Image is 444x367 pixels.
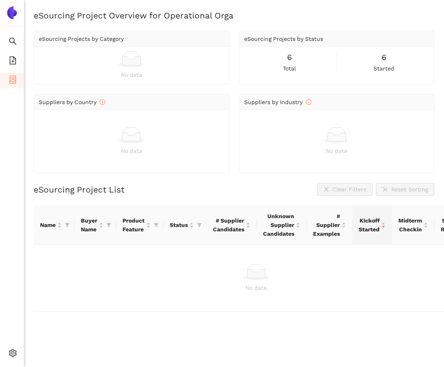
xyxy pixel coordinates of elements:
[39,146,224,155] div: No data
[9,346,17,362] span: setting
[106,223,111,227] span: filter
[257,205,307,245] th: this column's title is Unknown Supplier Candidates,this column is sortable
[152,215,160,235] span: filter
[170,221,188,229] span: Status
[382,51,386,64] span: 6
[317,183,373,196] button: closeClear Filters
[154,223,159,227] span: filter
[283,64,296,73] span: total
[197,223,202,227] span: filter
[207,205,257,245] th: this column's title is # Supplier Candidates,this column is sortable
[63,219,71,231] span: filter
[287,51,292,64] span: 6
[105,215,113,235] span: filter
[81,216,97,234] span: Buyer Name
[39,70,224,79] div: No data
[213,216,244,234] span: # Supplier Candidates
[263,212,294,238] span: Unknown Supplier Candidates
[116,205,163,245] th: this column's title is Product Feature,this column is sortable
[244,146,430,155] div: No data
[65,223,70,227] span: filter
[100,99,105,105] span: info-circle
[244,36,323,42] span: eSourcing Projects by Status
[376,183,434,196] button: closeReset Sorting
[306,99,311,105] span: info-circle
[40,221,56,229] span: Name
[163,205,207,245] th: this column's title is Status,this column is sortable
[313,212,340,238] span: # Supplier Examples
[359,216,380,234] span: Kickoff Started
[398,216,422,234] span: Midterm Checkin
[9,54,17,70] span: file-add
[244,99,311,105] span: Suppliers by Industry
[6,6,18,19] img: Logo
[307,205,352,245] th: this column's title is # Supplier Examples,this column is sortable
[9,73,17,89] span: container
[123,216,145,234] span: Product Feature
[195,219,203,231] span: filter
[39,36,124,42] span: eSourcing Projects by Category
[74,205,116,245] th: this column's title is Buyer Name,this column is sortable
[9,34,17,50] span: search
[34,10,434,21] h2: eSourcing Project Overview for Operational Orga
[34,184,125,195] h2: eSourcing Project List
[39,99,105,105] span: Suppliers by Country
[34,205,74,245] th: this column's title is Name,this column is sortable
[392,205,434,245] th: this column's title is Midterm Checkin,this column is sortable
[374,64,394,73] span: started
